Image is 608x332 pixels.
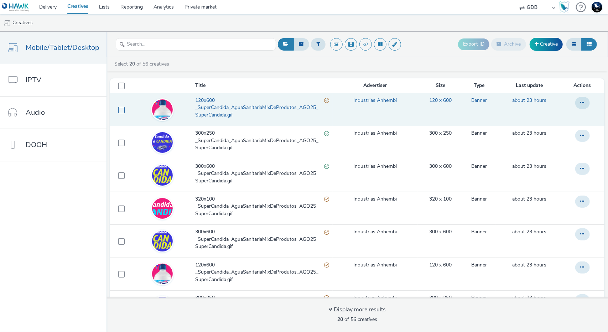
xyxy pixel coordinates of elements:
button: Export ID [458,38,489,50]
a: 120x600 _SuperCandida_AguaSanitariaMixDeProdutos_AGO25_SuperCandida.gifPartially valid [195,97,332,122]
a: 300 x 600 [429,163,452,170]
a: Creative [530,38,563,51]
a: 300 x 250 [429,294,452,301]
a: 300x600 _SuperCandida_AguaSanitariaMixDeProdutos_AGO25_SuperCandida.gifPartially valid [195,228,332,254]
span: about 23 hours [512,294,546,301]
button: Table [581,38,597,50]
img: Support Hawk [592,2,602,12]
input: Search... [116,38,276,51]
a: Banner [472,130,487,137]
img: aeaa4c7b-6a05-4c75-b5f8-141fde29c612.gif [152,155,173,196]
th: Actions [563,78,604,93]
span: about 23 hours [512,163,546,170]
span: 300x600 _SuperCandida_AguaSanitariaMixDeProdutos_AGO25_SuperCandida.gif [195,163,324,185]
a: Banner [472,97,487,104]
span: 300x250 _SuperCandida_AguaSanitariaMixDeProdutos_AGO25_SuperCandida.gif [195,294,324,316]
span: about 23 hours [512,97,546,104]
a: 9 September 2025, 20:37 [512,261,546,269]
a: Banner [472,261,487,269]
a: Banner [472,163,487,170]
a: 120 x 600 [429,261,452,269]
img: d9c77401-1e14-4260-a048-37f1e0721052.gif [152,222,173,326]
span: DOOH [26,140,47,150]
strong: 20 [129,61,135,67]
a: Industrias Anhembi [353,97,397,104]
a: 320 x 100 [429,196,452,203]
img: undefined Logo [2,3,29,12]
a: Industrias Anhembi [353,163,397,170]
div: Display more results [329,306,386,314]
span: of 56 creatives [337,316,377,323]
a: 9 September 2025, 20:47 [512,97,546,104]
a: 9 September 2025, 20:37 [512,228,546,235]
a: Industrias Anhembi [353,130,397,137]
a: 9 September 2025, 20:37 [512,294,546,301]
span: about 23 hours [512,228,546,235]
th: Last update [495,78,563,93]
a: 300 x 600 [429,228,452,235]
img: 12219b5e-8c71-49f8-a526-f77916685978.gif [152,221,173,262]
a: 300x250 _SuperCandida_AguaSanitariaMixDeProdutos_AGO25_SuperCandida.gifPartially valid [195,294,332,320]
a: 320x100 _SuperCandida_AguaSanitariaMixDeProdutos_AGO25_SuperCandida.gifPartially valid [195,196,332,221]
a: Industrias Anhembi [353,294,397,301]
span: about 23 hours [512,261,546,268]
div: Valid [324,130,329,137]
span: 120x600 _SuperCandida_AguaSanitariaMixDeProdutos_AGO25_SuperCandida.gif [195,261,324,283]
a: Banner [472,228,487,235]
a: 120x600 _SuperCandida_AguaSanitariaMixDeProdutos_AGO25_SuperCandida.gifPartially valid [195,261,332,287]
span: Audio [26,107,45,118]
a: 300x600 _SuperCandida_AguaSanitariaMixDeProdutos_AGO25_SuperCandida.gifValid [195,163,332,188]
img: c3dd37bf-4b5b-41a4-8aff-5d4eec4fe011.gif [152,132,173,153]
div: Partially valid [324,261,329,269]
th: Title [194,78,332,93]
a: 9 September 2025, 20:47 [512,196,546,203]
span: Mobile/Tablet/Desktop [26,42,99,53]
span: 300x250 _SuperCandida_AguaSanitariaMixDeProdutos_AGO25_SuperCandida.gif [195,130,324,151]
img: Hawk Academy [559,1,570,13]
span: 120x600 _SuperCandida_AguaSanitariaMixDeProdutos_AGO25_SuperCandida.gif [195,97,324,119]
img: mobile [4,20,11,27]
a: Banner [472,294,487,301]
a: 9 September 2025, 20:47 [512,163,546,170]
th: Type [463,78,495,93]
span: 320x100 _SuperCandida_AguaSanitariaMixDeProdutos_AGO25_SuperCandida.gif [195,196,324,217]
span: about 23 hours [512,196,546,202]
strong: 20 [337,316,343,323]
a: Select of 56 creatives [114,61,172,67]
div: Partially valid [324,97,329,104]
a: Industrias Anhembi [353,261,397,269]
span: 300x600 _SuperCandida_AguaSanitariaMixDeProdutos_AGO25_SuperCandida.gif [195,228,324,250]
th: Size [418,78,463,93]
button: Grid [566,38,582,50]
a: Industrias Anhembi [353,228,397,235]
a: Industrias Anhembi [353,196,397,203]
div: Valid [324,163,329,170]
img: 52768e2e-0431-49e6-9648-38101710f3d3.gif [152,198,173,219]
div: Partially valid [324,228,329,236]
button: Archive [491,38,526,50]
img: 0031e605-0944-410b-a427-6f5d56f80275.gif [152,58,173,161]
a: Banner [472,196,487,203]
a: 120 x 600 [429,97,452,104]
span: about 23 hours [512,130,546,136]
a: 300 x 250 [429,130,452,137]
div: Partially valid [324,196,329,203]
a: 9 September 2025, 20:47 [512,130,546,137]
a: 300x250 _SuperCandida_AguaSanitariaMixDeProdutos_AGO25_SuperCandida.gifValid [195,130,332,155]
th: Advertiser [333,78,418,93]
span: IPTV [26,75,41,85]
a: Hawk Academy [559,1,572,13]
div: Partially valid [324,294,329,302]
img: 84304719-3e5f-4ba3-890b-a5608bb8c992.gif [152,297,173,317]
